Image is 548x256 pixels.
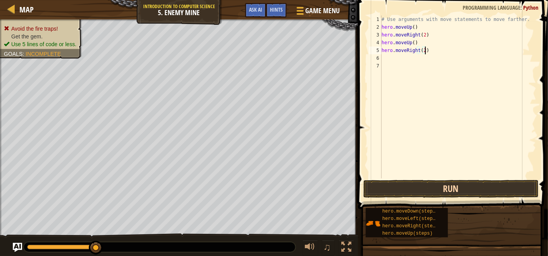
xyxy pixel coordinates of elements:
div: 1 [369,16,382,23]
div: 3 [369,31,382,39]
button: ♫ [322,240,335,256]
button: Ask AI [245,3,266,17]
span: Game Menu [305,6,340,16]
button: Run [363,180,539,198]
span: hero.moveUp(steps) [382,231,433,236]
button: Toggle fullscreen [339,240,354,256]
div: 5 [369,47,382,54]
li: Use 5 lines of code or less. [4,40,76,48]
span: Ask AI [249,6,262,13]
span: Avoid the fire traps! [11,26,58,32]
span: Incomplete [26,51,61,57]
span: : [520,4,523,11]
span: Get the gem. [11,33,43,40]
a: Map [16,4,34,15]
span: hero.moveRight(steps) [382,223,441,229]
span: ♫ [323,241,331,253]
li: Get the gem. [4,33,76,40]
span: : [22,51,26,57]
span: hero.moveDown(steps) [382,209,438,214]
span: hero.moveLeft(steps) [382,216,438,221]
button: Adjust volume [303,240,318,256]
button: Ask AI [13,243,22,252]
div: 7 [369,62,382,70]
span: Hints [270,6,283,13]
div: 2 [369,23,382,31]
span: Programming language [463,4,520,11]
span: Map [19,4,34,15]
div: 4 [369,39,382,47]
span: Python [523,4,538,11]
li: Avoid the fire traps! [4,25,76,33]
img: portrait.png [366,216,380,231]
button: Game Menu [290,3,344,21]
span: Use 5 lines of code or less. [11,41,76,47]
div: 6 [369,54,382,62]
span: Goals [4,51,22,57]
